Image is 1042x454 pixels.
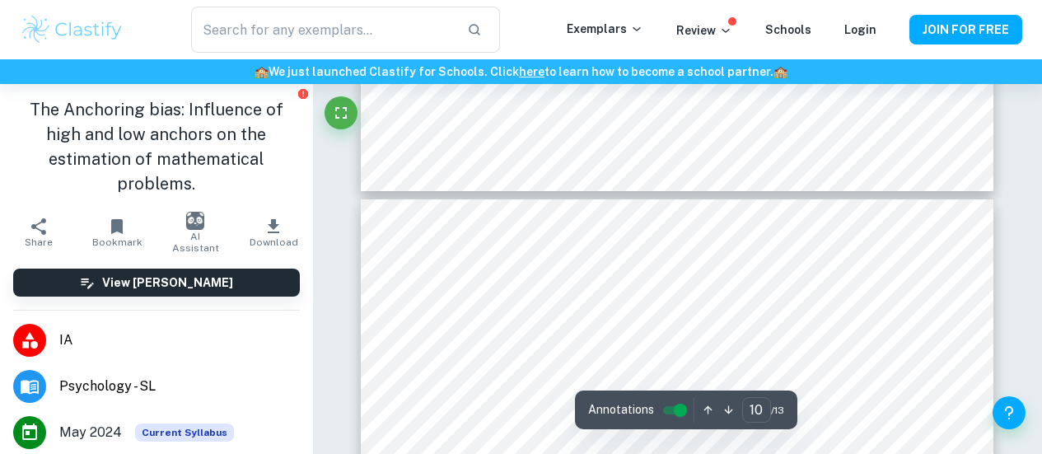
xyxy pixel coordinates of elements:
[773,65,787,78] span: 🏫
[588,401,654,419] span: Annotations
[250,236,298,248] span: Download
[13,269,300,297] button: View [PERSON_NAME]
[20,13,124,46] img: Clastify logo
[993,396,1026,429] button: Help and Feedback
[59,330,300,350] span: IA
[297,87,310,100] button: Report issue
[59,423,122,442] span: May 2024
[92,236,143,248] span: Bookmark
[191,7,455,53] input: Search for any exemplars...
[235,209,313,255] button: Download
[166,231,225,254] span: AI Assistant
[255,65,269,78] span: 🏫
[765,23,811,36] a: Schools
[771,403,784,418] span: / 13
[676,21,732,40] p: Review
[567,20,643,38] p: Exemplars
[102,274,233,292] h6: View [PERSON_NAME]
[135,424,234,442] span: Current Syllabus
[78,209,157,255] button: Bookmark
[325,96,357,129] button: Fullscreen
[186,212,204,230] img: AI Assistant
[157,209,235,255] button: AI Assistant
[909,15,1022,44] button: JOIN FOR FREE
[3,63,1039,81] h6: We just launched Clastify for Schools. Click to learn how to become a school partner.
[135,424,234,442] div: This exemplar is based on the current syllabus. Feel free to refer to it for inspiration/ideas wh...
[25,236,53,248] span: Share
[13,97,300,196] h1: The Anchoring bias: Influence of high and low anchors on the estimation of mathematical problems.
[59,377,300,396] span: Psychology - SL
[519,65,544,78] a: here
[844,23,876,36] a: Login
